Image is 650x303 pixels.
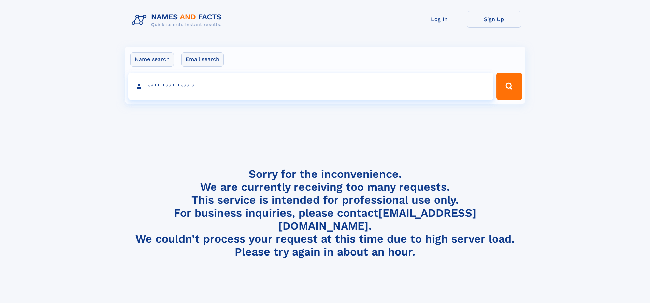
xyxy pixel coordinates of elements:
[181,52,224,67] label: Email search
[129,167,521,259] h4: Sorry for the inconvenience. We are currently receiving too many requests. This service is intend...
[129,11,227,29] img: Logo Names and Facts
[278,206,476,232] a: [EMAIL_ADDRESS][DOMAIN_NAME]
[467,11,521,28] a: Sign Up
[496,73,522,100] button: Search Button
[128,73,494,100] input: search input
[130,52,174,67] label: Name search
[412,11,467,28] a: Log In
